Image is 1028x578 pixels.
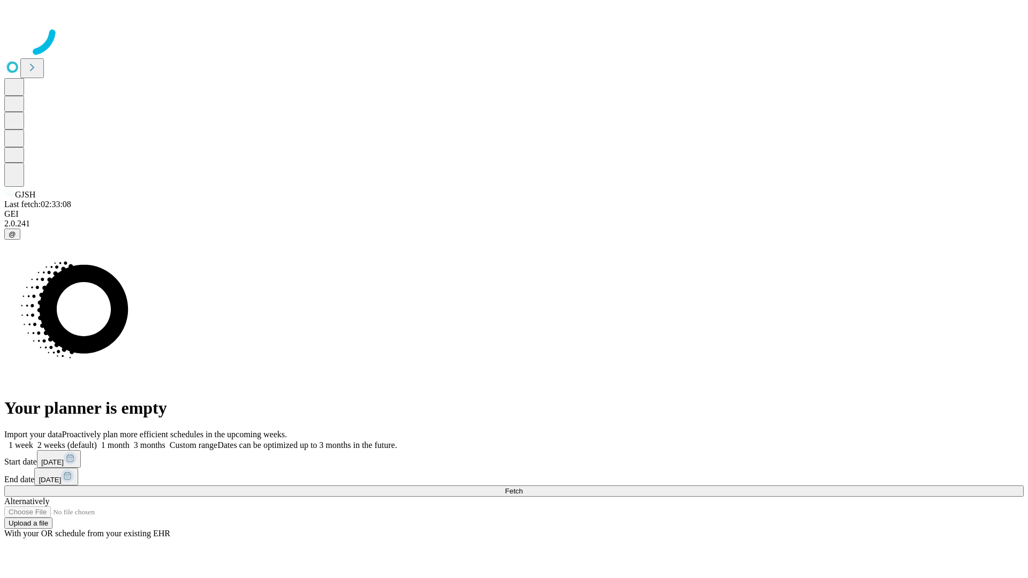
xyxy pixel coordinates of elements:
[4,485,1024,497] button: Fetch
[4,229,20,240] button: @
[4,450,1024,468] div: Start date
[4,468,1024,485] div: End date
[62,430,287,439] span: Proactively plan more efficient schedules in the upcoming weeks.
[4,200,71,209] span: Last fetch: 02:33:08
[4,219,1024,229] div: 2.0.241
[4,497,49,506] span: Alternatively
[34,468,78,485] button: [DATE]
[101,440,130,450] span: 1 month
[4,430,62,439] span: Import your data
[9,440,33,450] span: 1 week
[505,487,523,495] span: Fetch
[37,450,81,468] button: [DATE]
[15,190,35,199] span: GJSH
[41,458,64,466] span: [DATE]
[37,440,97,450] span: 2 weeks (default)
[4,518,52,529] button: Upload a file
[9,230,16,238] span: @
[217,440,397,450] span: Dates can be optimized up to 3 months in the future.
[4,529,170,538] span: With your OR schedule from your existing EHR
[4,398,1024,418] h1: Your planner is empty
[170,440,217,450] span: Custom range
[134,440,165,450] span: 3 months
[39,476,61,484] span: [DATE]
[4,209,1024,219] div: GEI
